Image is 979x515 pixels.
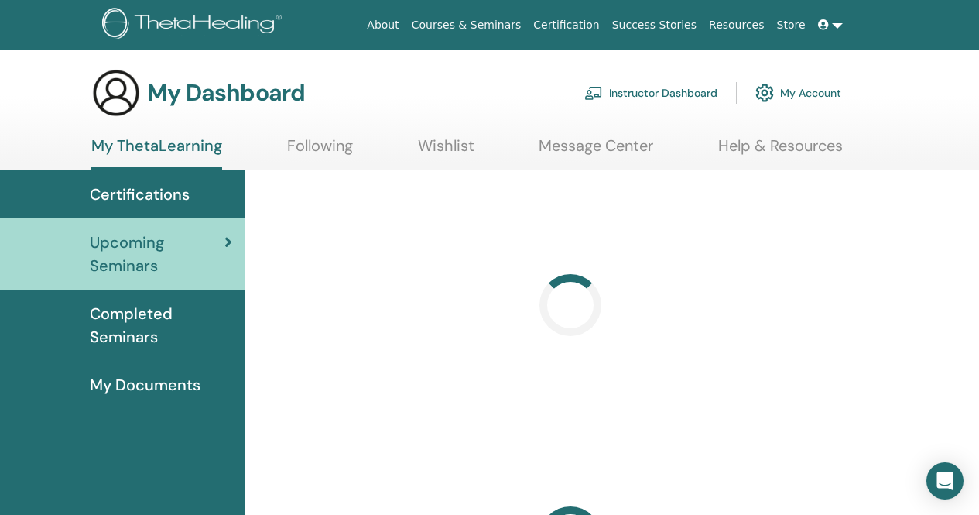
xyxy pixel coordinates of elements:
[539,136,653,167] a: Message Center
[606,11,703,39] a: Success Stories
[584,76,717,110] a: Instructor Dashboard
[584,86,603,100] img: chalkboard-teacher.svg
[90,231,224,277] span: Upcoming Seminars
[718,136,843,167] a: Help & Resources
[926,462,964,500] div: Open Intercom Messenger
[418,136,474,167] a: Wishlist
[91,68,141,118] img: generic-user-icon.jpg
[361,11,405,39] a: About
[90,183,190,206] span: Certifications
[527,11,605,39] a: Certification
[755,76,841,110] a: My Account
[703,11,771,39] a: Resources
[90,373,200,397] span: My Documents
[102,8,287,43] img: logo.png
[406,11,528,39] a: Courses & Seminars
[147,79,305,107] h3: My Dashboard
[771,11,812,39] a: Store
[91,136,222,170] a: My ThetaLearning
[755,80,774,106] img: cog.svg
[287,136,353,167] a: Following
[90,302,232,348] span: Completed Seminars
